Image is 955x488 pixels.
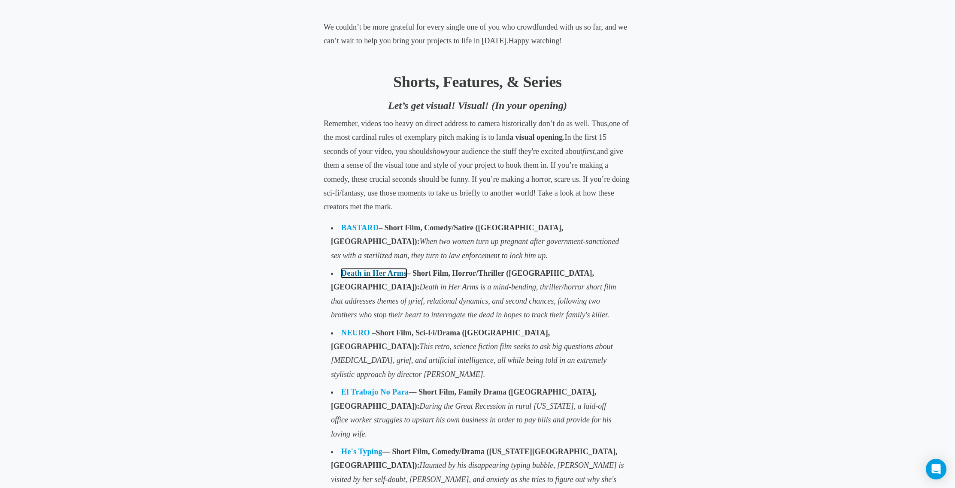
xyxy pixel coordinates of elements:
span: . [563,133,565,142]
span: In the first 15 seconds of your video, you should [324,133,606,155]
span: When two women turn up pregnant after government-sanctioned sex with a sterilized man, they turn ... [331,237,619,259]
span: your audience the stuff they're excited about [446,147,582,156]
span: one of the most cardinal rules of exemplary pitch making is to land [324,119,628,142]
b: Shorts, Features, & Series [393,73,561,90]
b: a visual opening [509,133,563,142]
strong: – Short Film, Comedy/Satire ([GEOGRAPHIC_DATA], [GEOGRAPHIC_DATA]): [331,223,563,246]
span: This retro, science fiction film seeks to ask big questions about [MEDICAL_DATA], grief, and arti... [331,342,612,379]
span: first, [582,147,597,156]
a: Death in Her Arms [341,269,406,277]
a: El Trabajo No Para [341,388,409,396]
span: – [331,328,550,351]
i: Let’s get visual! Visual! (In your opening) [388,100,567,111]
strong: — Short Film, Comedy/Drama ([US_STATE][GEOGRAPHIC_DATA], [GEOGRAPHIC_DATA]): [331,447,617,470]
span: Happy watching! [509,36,562,45]
a: He's Typing [341,447,382,456]
span: and give them a sense of the visual tone and style of your project to hook them in. If you’re mak... [324,147,630,211]
span: During the Great Recession in rural [US_STATE], a laid-off office worker struggles to upstart his... [331,402,612,438]
div: Open Intercom Messenger [926,459,946,479]
span: We couldn’t be more grateful for every single one of you who crowdfunded with us so far, and we c... [324,23,627,45]
a: BASTARD [341,223,379,232]
strong: – Short Film, Horror/Thriller ([GEOGRAPHIC_DATA], [GEOGRAPHIC_DATA]): [331,269,594,291]
span: show [430,147,446,156]
a: NEURO [341,328,370,337]
span: Death in Her Arms is a mind-bending, thriller/horror short film that addresses themes of grief, r... [331,283,616,319]
strong: — Short Film, Family Drama ([GEOGRAPHIC_DATA], [GEOGRAPHIC_DATA]): [331,388,596,410]
strong: Short Film, Sci-Fi/Drama ([GEOGRAPHIC_DATA], [GEOGRAPHIC_DATA]): [331,328,550,351]
span: Remember, videos too heavy on direct address to camera historically don’t do as well. Thus, [324,119,609,128]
